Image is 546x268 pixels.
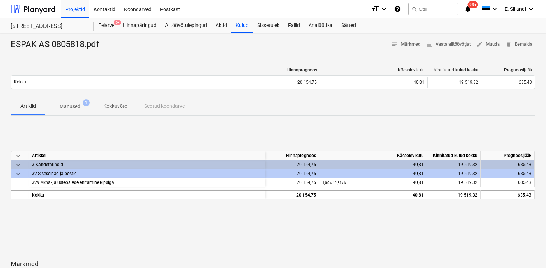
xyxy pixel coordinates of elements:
button: Muuda [474,39,503,50]
a: Failid [284,18,304,33]
p: Kokkuvõte [103,102,127,110]
a: Kulud [231,18,253,33]
span: keyboard_arrow_down [14,170,23,178]
div: 19 519,32 [427,77,481,88]
small: 1,00 × 40,81 / tk [322,181,346,185]
div: Prognoosijääk [481,151,535,160]
a: Analüütika [304,18,337,33]
span: edit [476,41,483,47]
i: format_size [371,5,380,13]
p: Kokku [14,79,26,85]
span: 329 Akna- ja ustepalede ehitamine kipsiga [32,180,114,185]
a: Sätted [337,18,360,33]
div: Prognoosijääk [484,68,532,73]
span: Märkmed [391,40,420,48]
div: Kinnitatud kulud kokku [427,151,481,160]
i: keyboard_arrow_down [380,5,388,13]
span: keyboard_arrow_down [14,152,23,160]
div: Käesolev kulu [319,151,427,160]
div: 40,81 [323,80,424,85]
div: Hinnaprognoos [265,151,319,160]
div: 40,81 [322,169,424,178]
i: keyboard_arrow_down [527,5,535,13]
a: Sissetulek [253,18,284,33]
div: [STREET_ADDRESS] [11,23,85,30]
div: 40,81 [322,178,424,187]
span: 9+ [114,20,121,25]
div: Kokku [29,190,265,199]
iframe: Chat Widget [510,234,546,268]
div: Artikkel [29,151,265,160]
div: 20 154,75 [265,160,319,169]
i: notifications [464,5,471,13]
i: keyboard_arrow_down [490,5,499,13]
div: Kinnitatud kulud kokku [430,68,479,73]
span: 635,43 [518,180,531,185]
span: 19 519,32 [458,180,477,185]
div: 635,43 [481,160,535,169]
span: delete [505,41,512,47]
div: Eelarve [94,18,119,33]
span: Vaata alltöövõtjat [426,40,471,48]
div: 20 154,75 [265,190,319,199]
div: 635,43 [481,169,535,178]
p: Artiklid [19,102,37,110]
div: 20 154,75 [266,77,320,88]
div: 635,43 [481,190,535,199]
span: 99+ [468,1,478,8]
span: search [411,6,417,12]
div: 19 519,32 [427,160,481,169]
a: Eelarve9+ [94,18,119,33]
span: business [426,41,433,47]
span: 635,43 [519,80,532,85]
button: Eemalda [503,39,535,50]
div: 20 154,75 [265,169,319,178]
span: notes [391,41,398,47]
div: Hinnaprognoos [269,68,317,73]
div: 3 Kandetarindid [32,160,262,169]
div: 32 Siseseinad ja postid [32,169,262,178]
button: Märkmed [389,39,423,50]
button: Vaata alltöövõtjat [423,39,474,50]
div: ESPAK AS 0805818.pdf [11,39,105,50]
button: Otsi [408,3,458,15]
a: Hinnapäringud [119,18,161,33]
p: Manused [60,103,80,110]
span: E. Sillandi [505,6,526,12]
span: Muuda [476,40,500,48]
i: Abikeskus [394,5,401,13]
span: Eemalda [505,40,532,48]
div: 19 519,32 [427,190,481,199]
div: 40,81 [322,191,424,200]
div: 19 519,32 [427,169,481,178]
div: 40,81 [322,160,424,169]
a: Aktid [211,18,231,33]
span: 1 [83,99,90,106]
div: Käesolev kulu [323,68,425,73]
a: Alltöövõtulepingud [161,18,211,33]
div: 20 154,75 [265,178,319,187]
span: keyboard_arrow_down [14,161,23,169]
